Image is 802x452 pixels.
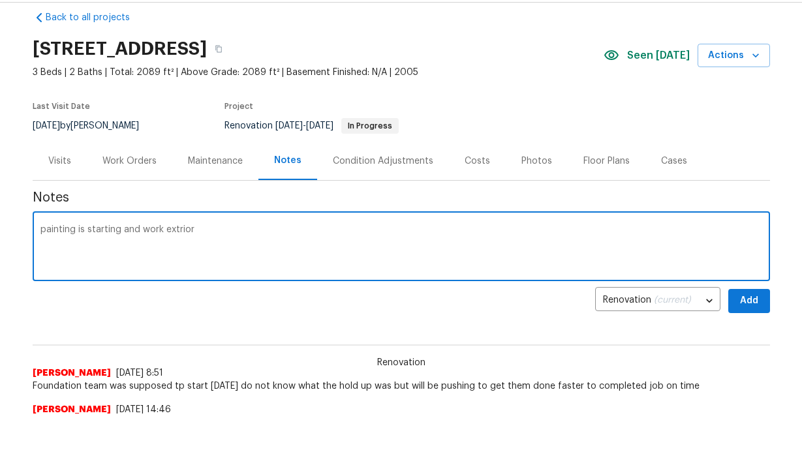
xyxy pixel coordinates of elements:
span: [DATE] 14:46 [116,405,171,414]
span: [DATE] 8:51 [116,369,163,378]
span: Renovation [369,356,433,369]
div: Floor Plans [583,155,630,168]
div: Work Orders [102,155,157,168]
textarea: painting is starting and work extrior [40,225,762,271]
div: Photos [521,155,552,168]
span: In Progress [343,122,397,130]
span: Add [739,293,760,309]
span: 3 Beds | 2 Baths | Total: 2089 ft² | Above Grade: 2089 ft² | Basement Finished: N/A | 2005 [33,66,604,79]
button: Actions [698,44,770,68]
span: Last Visit Date [33,102,90,110]
div: Costs [465,155,490,168]
span: Seen [DATE] [627,49,690,62]
span: (current) [654,295,691,305]
span: [DATE] [275,121,303,130]
div: Condition Adjustments [333,155,433,168]
span: [DATE] [306,121,333,130]
span: [DATE] [33,121,60,130]
div: Renovation (current) [595,285,720,317]
span: [PERSON_NAME] [33,367,111,380]
div: Notes [274,154,301,167]
div: Maintenance [188,155,243,168]
button: Add [728,289,770,313]
span: Notes [33,191,770,204]
div: Cases [661,155,687,168]
div: Visits [48,155,71,168]
span: Actions [708,48,760,64]
a: Back to all projects [33,11,158,24]
span: [PERSON_NAME] [33,403,111,416]
span: Foundation team was supposed tp start [DATE] do not know what the hold up was but will be pushing... [33,380,770,393]
span: Project [224,102,253,110]
div: by [PERSON_NAME] [33,118,155,134]
span: - [275,121,333,130]
span: Renovation [224,121,399,130]
h2: [STREET_ADDRESS] [33,42,207,55]
button: Copy Address [207,37,230,61]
